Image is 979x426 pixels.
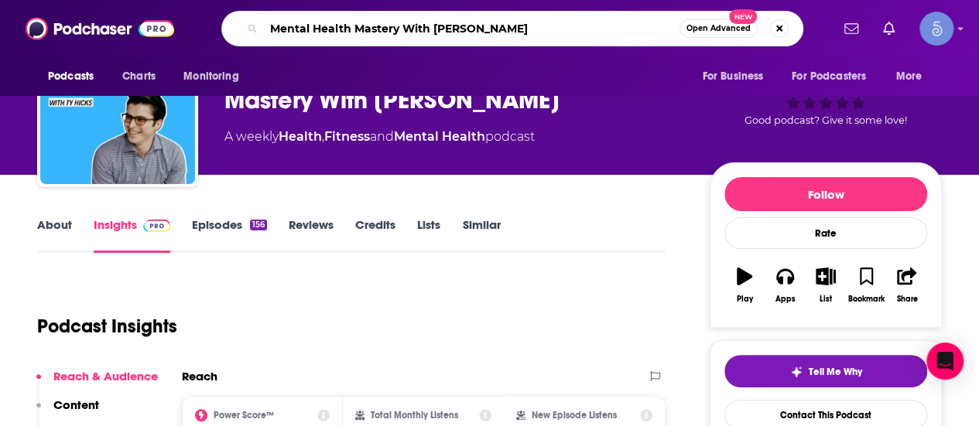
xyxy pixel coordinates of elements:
[745,114,907,126] span: Good podcast? Give it some love!
[48,66,94,87] span: Podcasts
[26,14,174,43] img: Podchaser - Follow, Share and Rate Podcasts
[214,410,274,421] h2: Power Score™
[36,397,99,426] button: Content
[224,128,535,146] div: A weekly podcast
[122,66,156,87] span: Charts
[264,16,679,41] input: Search podcasts, credits, & more...
[182,369,217,383] h2: Reach
[724,177,927,211] button: Follow
[896,295,917,304] div: Share
[53,369,158,383] p: Reach & Audience
[790,366,803,378] img: tell me why sparkle
[724,355,927,387] button: tell me why sparkleTell Me Why
[765,257,805,313] button: Apps
[462,217,500,253] a: Similar
[896,66,923,87] span: More
[183,66,238,87] span: Monitoring
[782,62,888,91] button: open menu
[370,129,394,144] span: and
[143,220,170,232] img: Podchaser Pro
[532,410,617,421] h2: New Episode Listens
[371,410,458,421] h2: Total Monthly Listens
[53,397,99,412] p: Content
[289,217,334,253] a: Reviews
[724,257,765,313] button: Play
[919,12,953,46] button: Show profile menu
[885,62,942,91] button: open menu
[737,295,753,304] div: Play
[702,66,763,87] span: For Business
[729,9,757,24] span: New
[806,257,846,313] button: List
[112,62,165,91] a: Charts
[192,217,267,253] a: Episodes156
[919,12,953,46] span: Logged in as Spiral5-G1
[838,15,864,42] a: Show notifications dropdown
[324,129,370,144] a: Fitness
[94,217,170,253] a: InsightsPodchaser Pro
[679,19,758,38] button: Open AdvancedNew
[417,217,440,253] a: Lists
[173,62,258,91] button: open menu
[37,217,72,253] a: About
[250,220,267,230] div: 156
[279,129,322,144] a: Health
[926,343,964,380] div: Open Intercom Messenger
[36,369,158,397] button: Reach & Audience
[820,295,832,304] div: List
[887,257,927,313] button: Share
[848,295,885,304] div: Bookmark
[809,366,862,378] span: Tell Me Why
[792,66,866,87] span: For Podcasters
[355,217,395,253] a: Credits
[322,129,324,144] span: ,
[37,315,177,338] h1: Podcast Insights
[691,62,782,91] button: open menu
[724,217,927,249] div: Rate
[221,11,803,46] div: Search podcasts, credits, & more...
[775,295,796,304] div: Apps
[877,15,901,42] a: Show notifications dropdown
[40,29,195,184] img: Mental Health Mastery With Ty Hicks
[686,25,751,32] span: Open Advanced
[394,129,485,144] a: Mental Health
[919,12,953,46] img: User Profile
[846,257,886,313] button: Bookmark
[37,62,114,91] button: open menu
